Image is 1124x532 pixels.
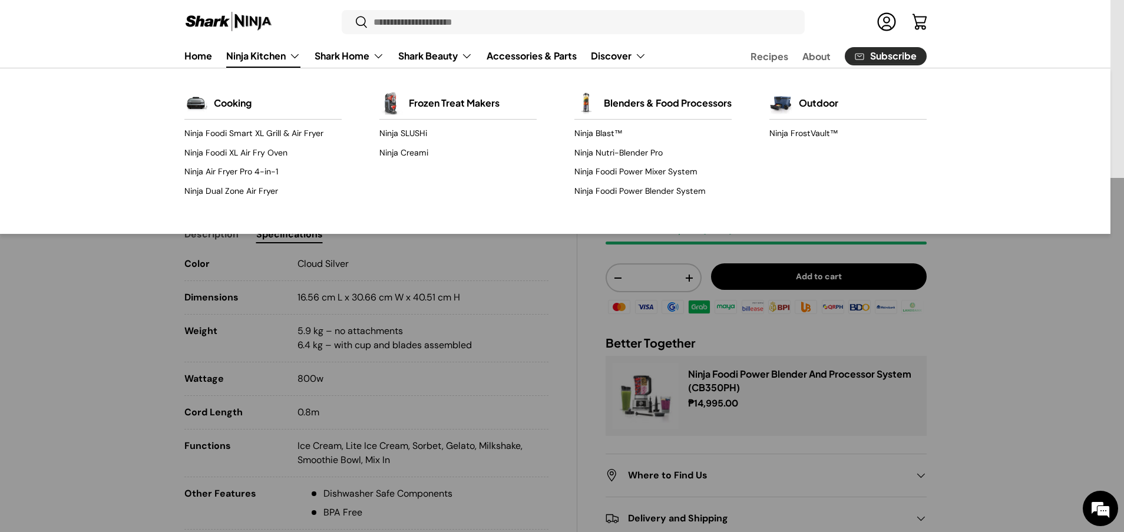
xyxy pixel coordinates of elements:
[68,148,163,267] span: We're online!
[61,66,198,81] div: Chat with us now
[308,44,391,68] summary: Shark Home
[184,44,212,67] a: Home
[184,11,273,34] img: Shark Ninja Philippines
[391,44,480,68] summary: Shark Beauty
[584,44,653,68] summary: Discover
[802,45,831,68] a: About
[751,45,788,68] a: Recipes
[487,44,577,67] a: Accessories & Parts
[193,6,222,34] div: Minimize live chat window
[722,44,927,68] nav: Secondary
[184,44,646,68] nav: Primary
[6,322,224,363] textarea: Type your message and hit 'Enter'
[870,52,917,61] span: Subscribe
[845,47,927,65] a: Subscribe
[219,44,308,68] summary: Ninja Kitchen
